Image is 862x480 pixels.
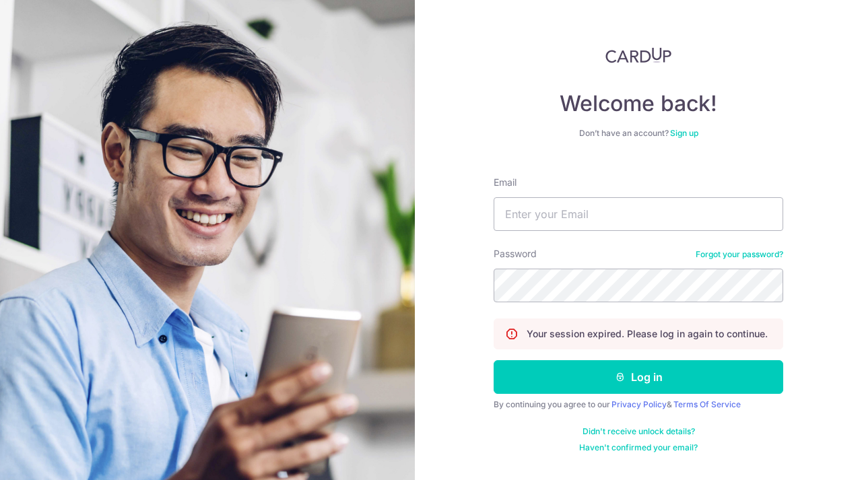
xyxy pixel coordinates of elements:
[494,399,783,410] div: By continuing you agree to our &
[527,327,768,341] p: Your session expired. Please log in again to continue.
[494,197,783,231] input: Enter your Email
[611,399,667,409] a: Privacy Policy
[494,90,783,117] h4: Welcome back!
[494,128,783,139] div: Don’t have an account?
[670,128,698,138] a: Sign up
[494,360,783,394] button: Log in
[673,399,741,409] a: Terms Of Service
[696,249,783,260] a: Forgot your password?
[605,47,671,63] img: CardUp Logo
[494,176,517,189] label: Email
[579,442,698,453] a: Haven't confirmed your email?
[494,247,537,261] label: Password
[583,426,695,437] a: Didn't receive unlock details?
